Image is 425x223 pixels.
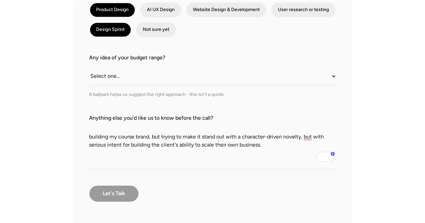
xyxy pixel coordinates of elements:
[89,91,336,98] div: A ballpark helps us suggest the right approach - this isn’t a quote.
[89,122,336,169] textarea: To enrich screen reader interactions, please activate Accessibility in Grammarly extension settings
[89,54,336,62] label: Any idea of your budget range?
[89,185,139,202] input: Let's Talk
[89,114,336,122] label: Anything else you’d like us to know before the call?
